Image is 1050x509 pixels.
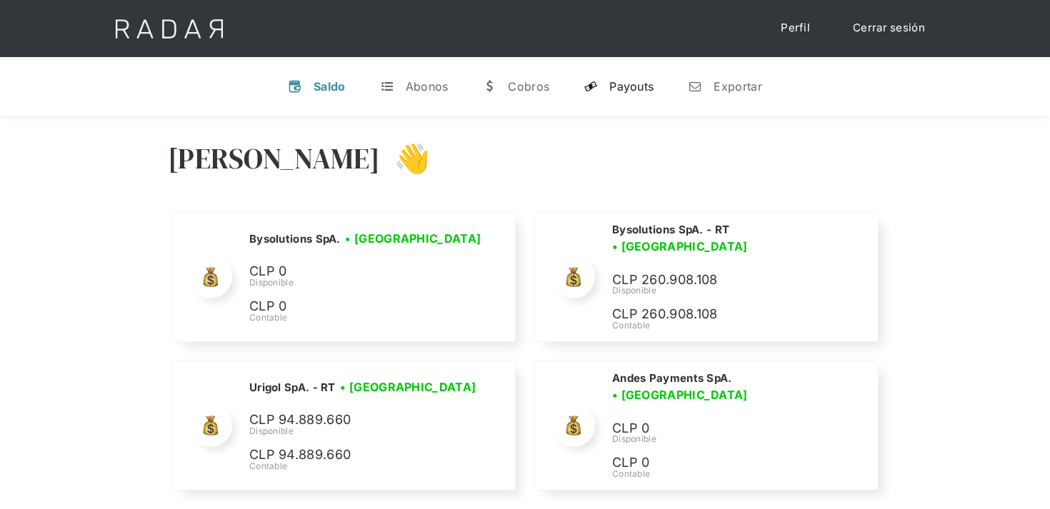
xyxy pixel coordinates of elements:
div: Disponible [612,433,861,445]
p: CLP 0 [612,453,826,473]
h3: • [GEOGRAPHIC_DATA] [612,238,748,255]
p: CLP 94.889.660 [249,445,464,465]
div: Contable [612,319,861,332]
div: Contable [612,468,861,480]
h2: Bysolutions SpA. [249,232,341,246]
div: w [482,79,496,94]
h2: Bysolutions SpA. - RT [612,223,729,237]
div: t [380,79,394,94]
p: CLP 0 [249,296,464,317]
p: CLP 260.908.108 [612,304,826,325]
div: Contable [249,311,486,324]
div: Disponible [612,284,861,297]
h3: • [GEOGRAPHIC_DATA] [345,230,481,247]
p: CLP 260.908.108 [612,270,826,291]
div: Cobros [508,79,549,94]
div: v [288,79,302,94]
div: Saldo [314,79,346,94]
h3: 👋 [380,141,430,176]
div: Payouts [609,79,654,94]
h2: Andes Payments SpA. [612,371,732,385]
p: CLP 0 [612,418,826,439]
h3: • [GEOGRAPHIC_DATA] [340,378,476,395]
a: Perfil [766,14,824,42]
div: n [688,79,702,94]
h3: • [GEOGRAPHIC_DATA] [612,386,748,403]
div: Abonos [406,79,449,94]
div: Disponible [249,425,481,438]
p: CLP 0 [249,261,464,282]
h3: [PERSON_NAME] [168,141,380,176]
div: y [584,79,598,94]
h2: Urigol SpA. - RT [249,381,336,395]
div: Disponible [249,276,486,289]
a: Cerrar sesión [839,14,939,42]
div: Exportar [714,79,761,94]
div: Contable [249,460,481,473]
p: CLP 94.889.660 [249,410,464,430]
